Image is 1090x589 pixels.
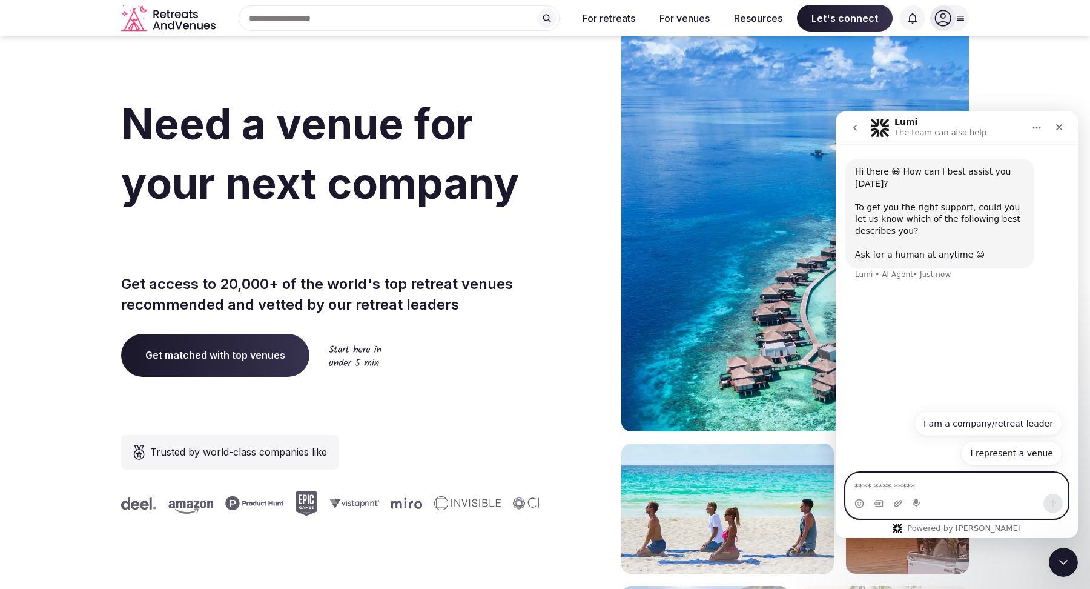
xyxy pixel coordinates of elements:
[121,5,218,32] a: Visit the homepage
[329,345,381,366] img: Start here in under 5 min
[836,111,1078,538] iframe: Intercom live chat
[621,444,834,574] img: yoga on tropical beach
[650,5,719,32] button: For venues
[274,498,323,508] svg: Vistaprint company logo
[150,445,327,459] span: Trusted by world-class companies like
[240,491,262,516] svg: Epic Games company logo
[573,5,645,32] button: For retreats
[335,497,366,509] svg: Miro company logo
[121,334,309,376] a: Get matched with top venues
[724,5,792,32] button: Resources
[797,5,893,32] span: Let's connect
[121,5,218,32] svg: Retreats and Venues company logo
[378,496,445,511] svg: Invisible company logo
[1049,548,1078,577] iframe: Intercom live chat
[121,274,540,314] p: Get access to 20,000+ of the world's top retreat venues recommended and vetted by our retreat lea...
[514,497,549,510] svg: Deel company logo
[121,98,519,209] span: Need a venue for your next company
